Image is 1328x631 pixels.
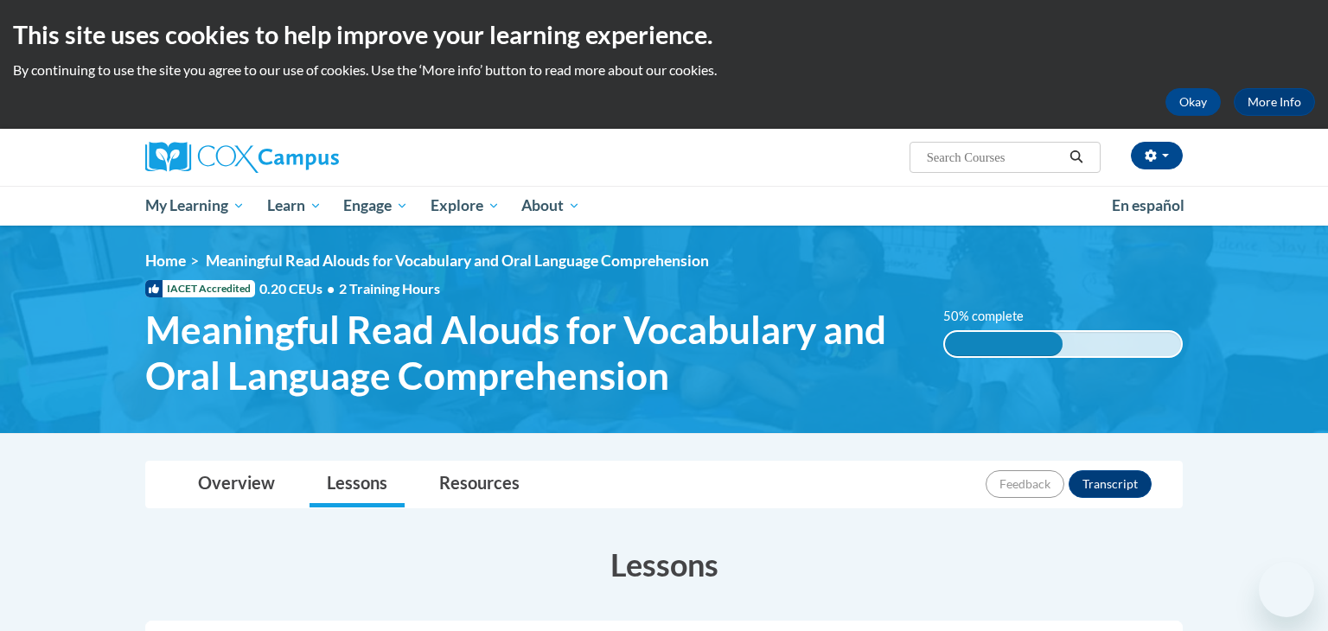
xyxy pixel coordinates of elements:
[134,186,256,226] a: My Learning
[327,280,335,296] span: •
[1112,196,1184,214] span: En español
[419,186,511,226] a: Explore
[339,280,440,296] span: 2 Training Hours
[145,252,186,270] a: Home
[511,186,592,226] a: About
[925,147,1063,168] input: Search Courses
[310,462,405,507] a: Lessons
[13,61,1315,80] p: By continuing to use the site you agree to our use of cookies. Use the ‘More info’ button to read...
[259,279,339,298] span: 0.20 CEUs
[267,195,322,216] span: Learn
[145,307,917,398] span: Meaningful Read Alouds for Vocabulary and Oral Language Comprehension
[145,142,474,173] a: Cox Campus
[431,195,500,216] span: Explore
[145,543,1183,586] h3: Lessons
[1069,470,1152,498] button: Transcript
[986,470,1064,498] button: Feedback
[13,17,1315,52] h2: This site uses cookies to help improve your learning experience.
[943,307,1043,326] label: 50% complete
[1101,188,1196,224] a: En español
[181,462,292,507] a: Overview
[145,280,255,297] span: IACET Accredited
[119,186,1209,226] div: Main menu
[422,462,537,507] a: Resources
[945,332,1063,356] div: 50% complete
[1063,147,1089,168] button: Search
[1234,88,1315,116] a: More Info
[1131,142,1183,169] button: Account Settings
[1165,88,1221,116] button: Okay
[343,195,408,216] span: Engage
[145,195,245,216] span: My Learning
[1259,562,1314,617] iframe: Button to launch messaging window
[206,252,709,270] span: Meaningful Read Alouds for Vocabulary and Oral Language Comprehension
[332,186,419,226] a: Engage
[521,195,580,216] span: About
[145,142,339,173] img: Cox Campus
[256,186,333,226] a: Learn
